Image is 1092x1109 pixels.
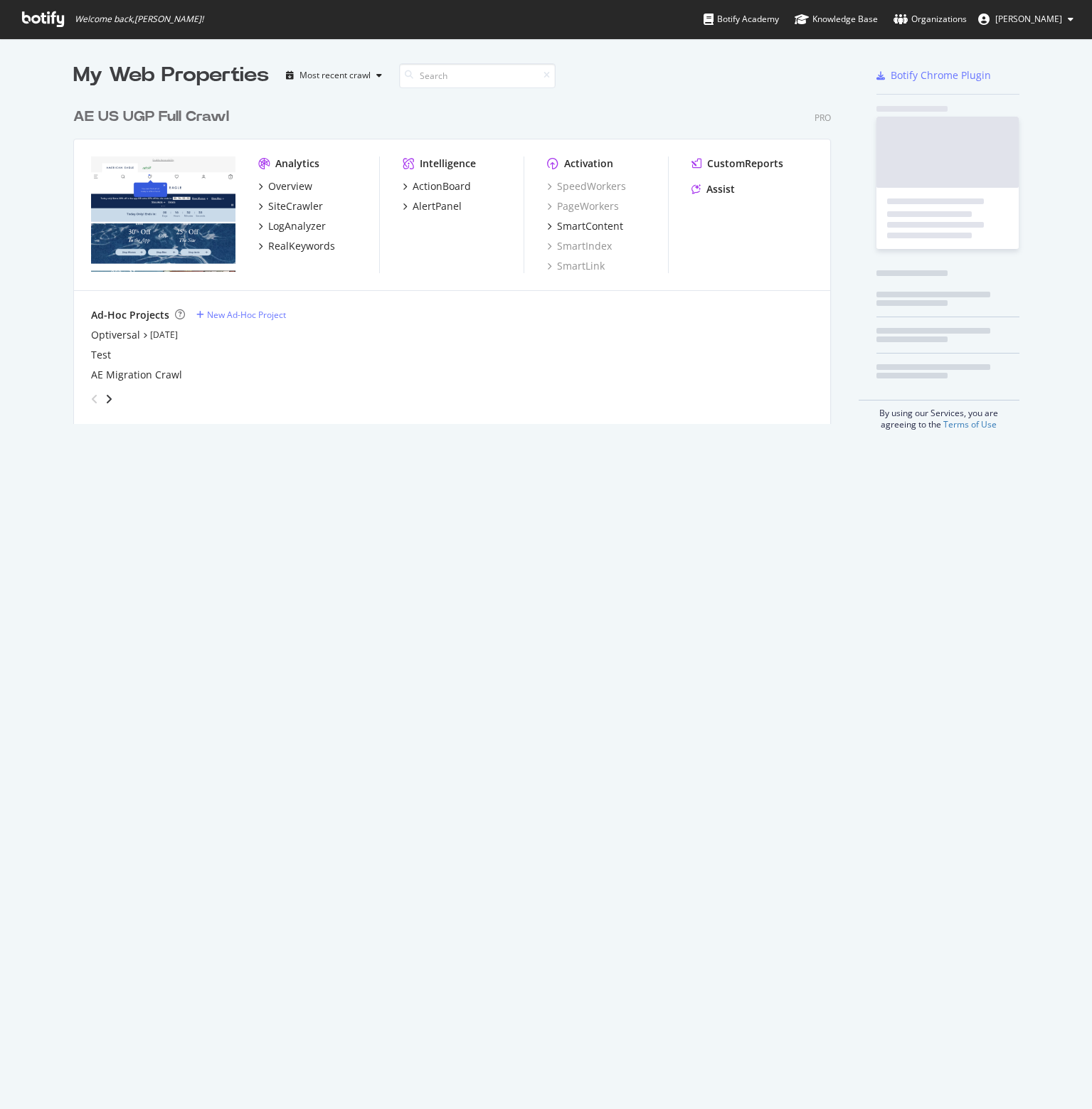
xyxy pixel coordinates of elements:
[73,107,229,127] div: AE US UGP Full Crawl
[894,12,967,26] div: Organizations
[691,156,783,171] a: CustomReports
[815,112,831,124] div: Pro
[91,368,182,382] a: AE Migration Crawl
[258,219,326,233] a: LogAnalyzer
[268,199,323,213] div: SiteCrawler
[268,239,335,253] div: RealKeywords
[967,8,1085,31] button: [PERSON_NAME]
[258,179,312,193] a: Overview
[75,14,203,25] span: Welcome back, [PERSON_NAME] !
[268,179,312,193] div: Overview
[943,418,997,430] a: Terms of Use
[876,68,991,83] a: Botify Chrome Plugin
[73,107,235,127] a: AE US UGP Full Crawl
[280,64,388,87] button: Most recent crawl
[706,182,735,196] div: Assist
[547,239,612,253] a: SmartIndex
[85,388,104,410] div: angle-left
[420,156,476,171] div: Intelligence
[275,156,319,171] div: Analytics
[564,156,613,171] div: Activation
[399,63,556,88] input: Search
[547,219,623,233] a: SmartContent
[196,309,286,321] a: New Ad-Hoc Project
[413,179,471,193] div: ActionBoard
[91,156,235,272] img: www.ae.com
[859,400,1019,430] div: By using our Services, you are agreeing to the
[91,348,111,362] a: Test
[707,156,783,171] div: CustomReports
[299,71,371,80] div: Most recent crawl
[73,61,269,90] div: My Web Properties
[258,199,323,213] a: SiteCrawler
[891,68,991,83] div: Botify Chrome Plugin
[547,259,605,273] a: SmartLink
[557,219,623,233] div: SmartContent
[258,239,335,253] a: RealKeywords
[150,329,178,341] a: [DATE]
[413,199,462,213] div: AlertPanel
[795,12,878,26] div: Knowledge Base
[91,328,140,342] a: Optiversal
[104,392,114,406] div: angle-right
[691,182,735,196] a: Assist
[403,199,462,213] a: AlertPanel
[207,309,286,321] div: New Ad-Hoc Project
[995,13,1062,25] span: Eric Hammond
[73,90,842,424] div: grid
[547,179,626,193] a: SpeedWorkers
[91,308,169,322] div: Ad-Hoc Projects
[268,219,326,233] div: LogAnalyzer
[403,179,471,193] a: ActionBoard
[547,199,619,213] a: PageWorkers
[704,12,779,26] div: Botify Academy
